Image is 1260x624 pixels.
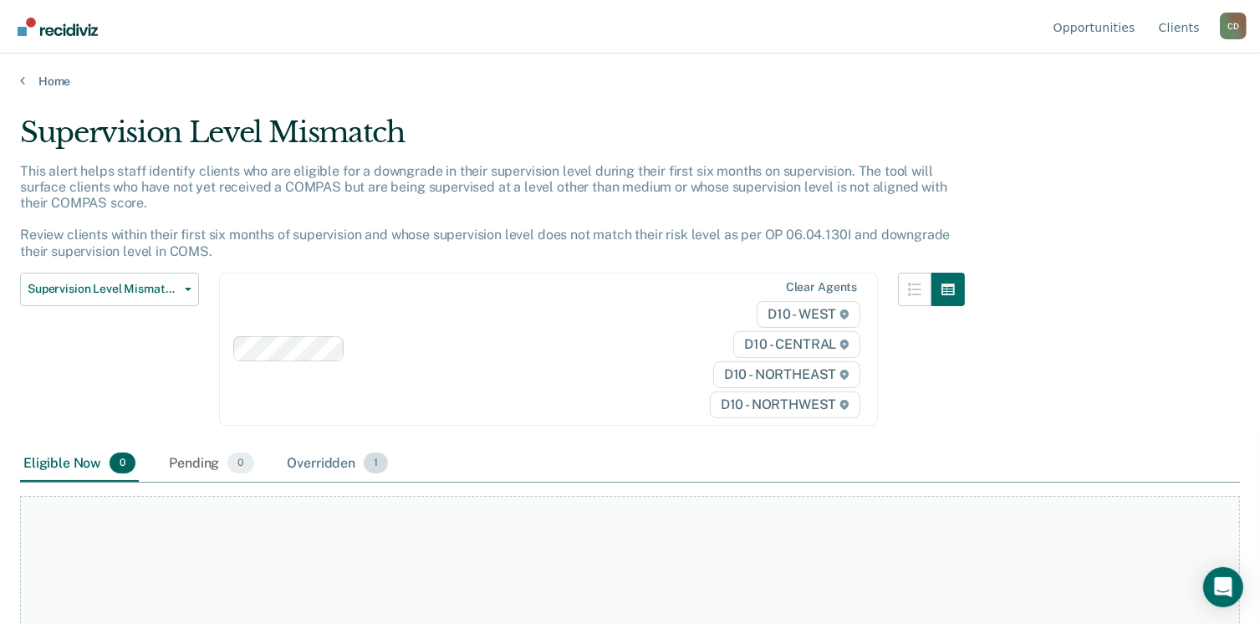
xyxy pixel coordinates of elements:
[710,391,860,418] span: D10 - NORTHWEST
[20,74,1240,89] a: Home
[20,446,139,483] div: Eligible Now0
[166,446,257,483] div: Pending0
[713,361,860,388] span: D10 - NORTHEAST
[757,301,860,328] span: D10 - WEST
[28,282,178,296] span: Supervision Level Mismatch
[227,453,253,474] span: 0
[284,446,392,483] div: Overridden1
[20,163,950,259] p: This alert helps staff identify clients who are eligible for a downgrade in their supervision lev...
[364,453,388,474] span: 1
[733,331,860,358] span: D10 - CENTRAL
[18,18,98,36] img: Recidiviz
[1220,13,1247,39] button: Profile dropdown button
[1220,13,1247,39] div: C D
[1203,567,1243,607] div: Open Intercom Messenger
[20,115,965,163] div: Supervision Level Mismatch
[20,273,199,306] button: Supervision Level Mismatch
[110,453,135,474] span: 0
[786,280,857,294] div: Clear agents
